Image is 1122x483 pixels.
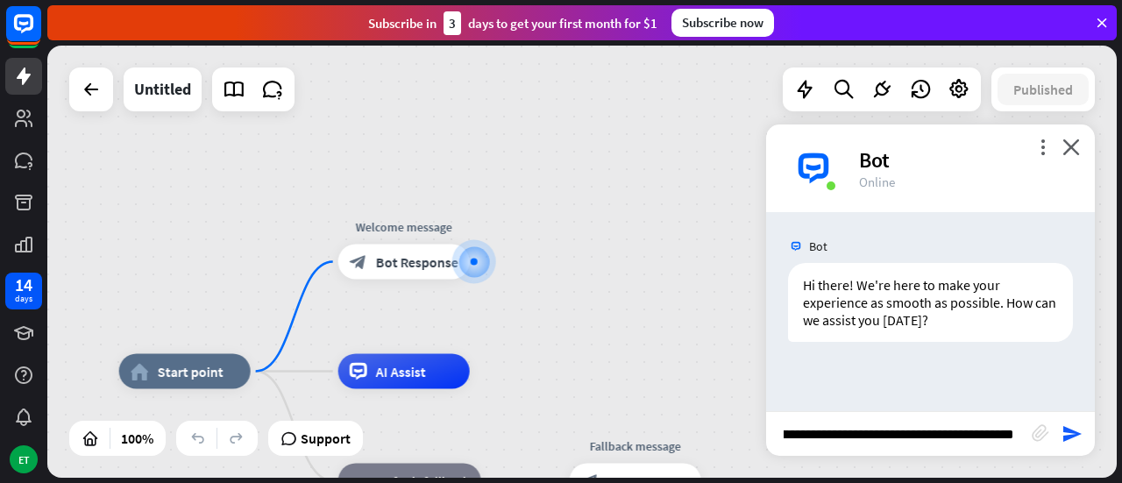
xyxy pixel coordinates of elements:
[376,253,458,271] span: Bot Response
[368,11,657,35] div: Subscribe in days to get your first month for $1
[859,174,1074,190] div: Online
[1062,423,1083,444] i: send
[131,363,149,380] i: home_2
[134,67,191,111] div: Untitled
[15,293,32,305] div: days
[10,445,38,473] div: ET
[158,363,224,380] span: Start point
[301,424,351,452] span: Support
[809,238,827,254] span: Bot
[859,146,1074,174] div: Bot
[1032,424,1049,442] i: block_attachment
[14,7,67,60] button: Open LiveChat chat widget
[444,11,461,35] div: 3
[116,424,159,452] div: 100%
[788,263,1073,342] div: Hi there! We're here to make your experience as smooth as possible. How can we assist you [DATE]?
[671,9,774,37] div: Subscribe now
[998,74,1089,105] button: Published
[325,218,483,236] div: Welcome message
[5,273,42,309] a: 14 days
[1062,139,1080,155] i: close
[557,437,714,455] div: Fallback message
[350,253,367,271] i: block_bot_response
[15,277,32,293] div: 14
[1034,139,1051,155] i: more_vert
[376,363,426,380] span: AI Assist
